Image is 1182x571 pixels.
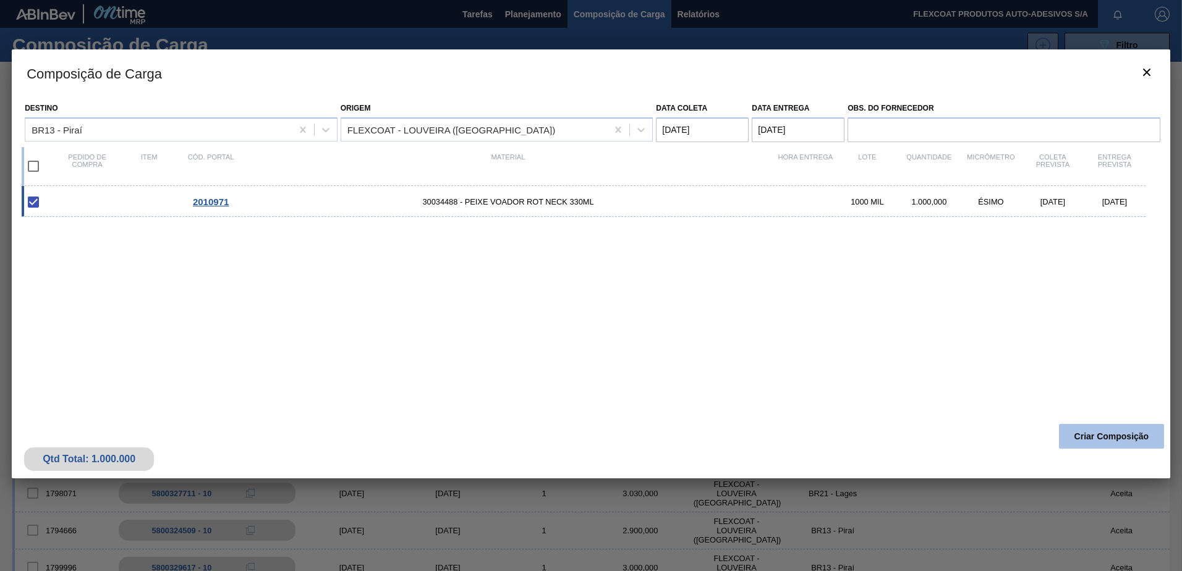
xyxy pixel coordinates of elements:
div: MICRÔMETRO [960,153,1022,179]
div: Pedido de compra [56,153,118,179]
h3: Composição de Carga [12,49,1170,96]
div: Entrega Prevista [1084,153,1146,179]
label: Origem [341,104,371,112]
label: Data coleta [656,104,707,112]
div: 1000 MIL [836,197,898,206]
input: dd/mm/aaaa [656,117,749,142]
div: Cód. Portal [180,153,242,179]
div: 1.000,000 [898,197,960,206]
div: Material [242,153,775,179]
span: 2010971 [193,197,229,207]
div: Hora Entrega [775,153,836,179]
div: Lote [836,153,898,179]
div: Coleta Prevista [1022,153,1084,179]
input: dd/mm/aaaa [752,117,844,142]
div: BR13 - Piraí [32,124,82,135]
div: ÉSIMO [960,197,1022,206]
div: Item [118,153,180,179]
div: Quantidade [898,153,960,179]
div: [DATE] [1084,197,1146,206]
div: FLEXCOAT - LOUVEIRA ([GEOGRAPHIC_DATA]) [347,124,555,135]
div: Qtd Total: 1.000.000 [33,454,145,465]
label: Obs. do Fornecedor [848,99,1160,117]
label: Data entrega [752,104,809,112]
label: Destino [25,104,57,112]
button: Criar Composição [1059,424,1164,449]
div: [DATE] [1022,197,1084,206]
span: 30034488 - ROT NECK FLYING FISH 330ML [242,197,775,206]
div: Ir para o Pedido [180,197,242,207]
